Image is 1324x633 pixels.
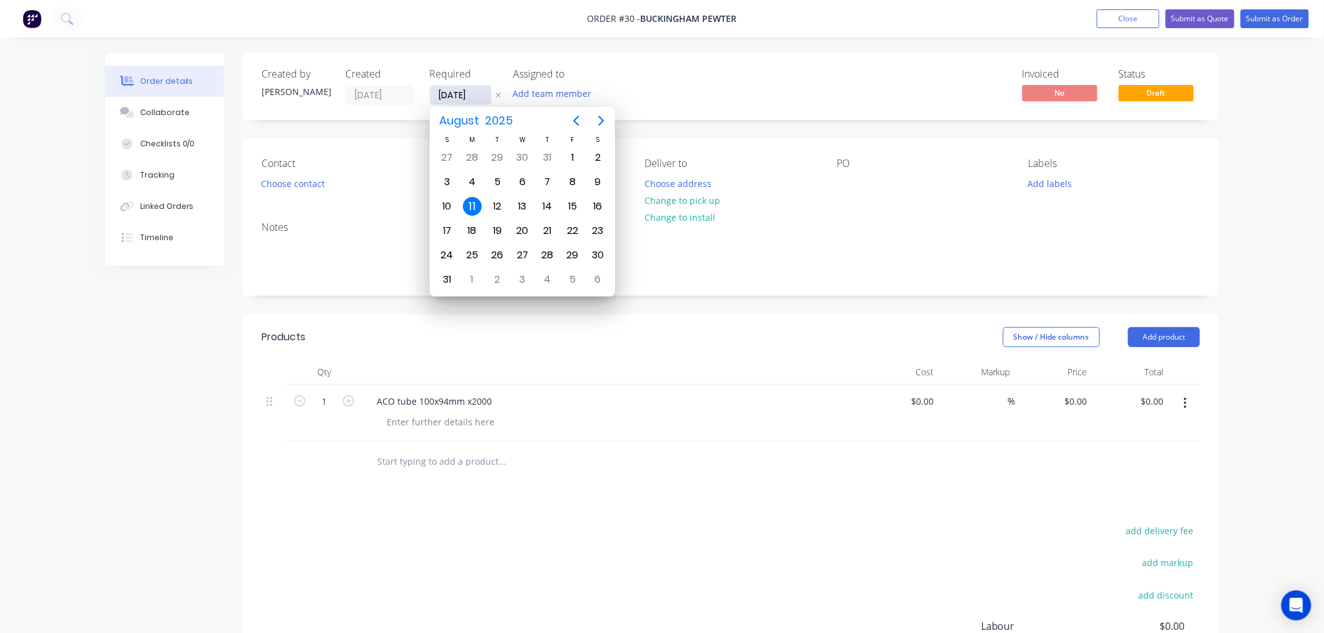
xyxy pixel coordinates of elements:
[1119,68,1200,80] div: Status
[538,148,557,167] div: Thursday, July 31, 2025
[1029,158,1200,170] div: Labels
[563,270,582,289] div: Friday, September 5, 2025
[1241,9,1309,28] button: Submit as Order
[482,109,516,132] span: 2025
[588,270,607,289] div: Saturday, September 6, 2025
[1136,554,1200,571] button: add markup
[1132,586,1200,603] button: add discount
[463,173,482,191] div: Monday, August 4, 2025
[488,246,507,265] div: Tuesday, August 26, 2025
[513,197,532,216] div: Wednesday, August 13, 2025
[105,222,224,253] button: Timeline
[287,360,362,385] div: Qty
[437,270,456,289] div: Sunday, August 31, 2025
[939,360,1016,385] div: Markup
[638,175,718,191] button: Choose address
[513,85,598,102] button: Add team member
[513,173,532,191] div: Wednesday, August 6, 2025
[262,158,433,170] div: Contact
[1003,327,1100,347] button: Show / Hide columns
[862,360,939,385] div: Cost
[585,134,610,145] div: S
[262,68,330,80] div: Created by
[255,175,332,191] button: Choose contact
[538,221,557,240] div: Thursday, August 21, 2025
[437,221,456,240] div: Sunday, August 17, 2025
[105,160,224,191] button: Tracking
[429,68,498,80] div: Required
[463,246,482,265] div: Monday, August 25, 2025
[1097,9,1159,28] button: Close
[1119,522,1200,539] button: add delivery fee
[513,148,532,167] div: Wednesday, July 30, 2025
[538,246,557,265] div: Thursday, August 28, 2025
[460,134,485,145] div: M
[377,449,627,474] input: Start typing to add a product...
[437,173,456,191] div: Sunday, August 3, 2025
[538,173,557,191] div: Thursday, August 7, 2025
[463,221,482,240] div: Monday, August 18, 2025
[563,173,582,191] div: Friday, August 8, 2025
[140,201,194,212] div: Linked Orders
[437,197,456,216] div: Sunday, August 10, 2025
[436,109,482,132] span: August
[105,66,224,97] button: Order details
[367,392,502,410] div: ACO tube 100x94mm x2000
[105,191,224,222] button: Linked Orders
[463,148,482,167] div: Monday, July 28, 2025
[23,9,41,28] img: Factory
[510,134,535,145] div: W
[140,107,190,118] div: Collaborate
[1281,590,1311,620] div: Open Intercom Messenger
[564,108,589,133] button: Previous page
[1008,394,1016,408] span: %
[563,197,582,216] div: Friday, August 15, 2025
[506,85,598,102] button: Add team member
[638,192,727,209] button: Change to pick up
[588,221,607,240] div: Saturday, August 23, 2025
[1016,360,1092,385] div: Price
[488,221,507,240] div: Tuesday, August 19, 2025
[563,221,582,240] div: Friday, August 22, 2025
[1128,327,1200,347] button: Add product
[513,270,532,289] div: Wednesday, September 3, 2025
[588,13,641,25] span: Order #30 -
[463,197,482,216] div: Today, Monday, August 11, 2025
[535,134,560,145] div: T
[485,134,510,145] div: T
[645,158,817,170] div: Deliver to
[488,197,507,216] div: Tuesday, August 12, 2025
[563,246,582,265] div: Friday, August 29, 2025
[437,246,456,265] div: Sunday, August 24, 2025
[588,173,607,191] div: Saturday, August 9, 2025
[431,109,521,132] button: August2025
[641,13,737,25] span: Buckingham Pewter
[262,85,330,98] div: [PERSON_NAME]
[563,148,582,167] div: Friday, August 1, 2025
[488,148,507,167] div: Tuesday, July 29, 2025
[1022,85,1097,101] span: No
[140,232,173,243] div: Timeline
[1166,9,1235,28] button: Submit as Quote
[345,68,414,80] div: Created
[105,97,224,128] button: Collaborate
[1119,85,1194,101] span: Draft
[262,221,1200,233] div: Notes
[434,134,459,145] div: S
[560,134,585,145] div: F
[513,68,638,80] div: Assigned to
[140,138,195,149] div: Checklists 0/0
[588,148,607,167] div: Saturday, August 2, 2025
[437,148,456,167] div: Sunday, July 27, 2025
[837,158,1008,170] div: PO
[1022,68,1104,80] div: Invoiced
[513,246,532,265] div: Wednesday, August 27, 2025
[140,76,193,87] div: Order details
[588,197,607,216] div: Saturday, August 16, 2025
[513,221,532,240] div: Wednesday, August 20, 2025
[488,173,507,191] div: Tuesday, August 5, 2025
[463,270,482,289] div: Monday, September 1, 2025
[538,197,557,216] div: Thursday, August 14, 2025
[1092,360,1169,385] div: Total
[588,246,607,265] div: Saturday, August 30, 2025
